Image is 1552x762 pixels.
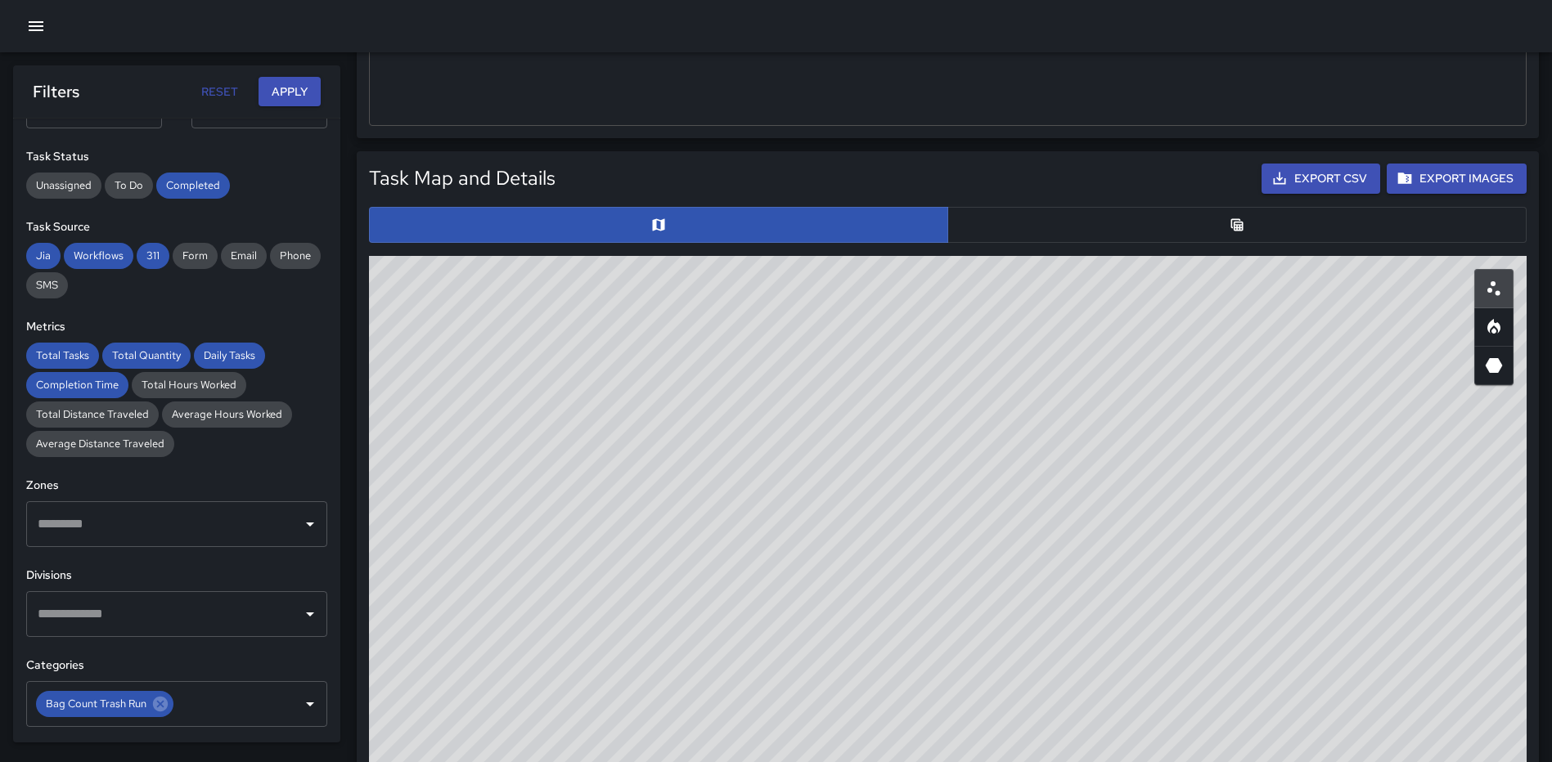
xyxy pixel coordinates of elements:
span: 311 [137,249,169,262]
span: Completed [156,178,230,192]
span: Average Hours Worked [162,407,292,421]
svg: 3D Heatmap [1484,356,1504,375]
button: Export CSV [1262,164,1380,194]
div: Average Hours Worked [162,401,292,428]
span: Total Distance Traveled [26,407,159,421]
span: Email [221,249,267,262]
div: Daily Tasks [194,343,265,369]
span: Total Hours Worked [132,378,246,392]
span: Total Tasks [26,348,99,362]
button: Open [299,693,322,715]
span: Daily Tasks [194,348,265,362]
div: Bag Count Trash Run [36,691,173,717]
svg: Scatterplot [1484,279,1504,298]
div: Average Distance Traveled [26,431,174,457]
button: 3D Heatmap [1474,346,1514,385]
div: Completion Time [26,372,128,398]
h6: Task Source [26,218,327,236]
div: Total Hours Worked [132,372,246,398]
h6: Divisions [26,567,327,585]
div: SMS [26,272,68,298]
span: Jia [26,249,61,262]
div: Form [173,243,218,269]
button: Apply [259,77,321,107]
h6: Filters [33,78,79,105]
span: Workflows [64,249,133,262]
span: To Do [105,178,153,192]
button: Open [299,513,322,536]
div: Total Distance Traveled [26,401,159,428]
div: Unassigned [26,173,101,199]
span: Completion Time [26,378,128,392]
button: Map [369,207,948,243]
span: Form [173,249,218,262]
h6: Categories [26,657,327,675]
button: Scatterplot [1474,269,1514,308]
span: SMS [26,278,68,292]
svg: Heatmap [1484,317,1504,337]
div: 311 [137,243,169,269]
span: Bag Count Trash Run [36,694,156,713]
div: Jia [26,243,61,269]
svg: Table [1229,217,1245,233]
h6: Metrics [26,318,327,336]
button: Open [299,603,322,625]
div: Total Tasks [26,343,99,369]
h5: Task Map and Details [369,165,556,191]
button: Heatmap [1474,307,1514,347]
span: Unassigned [26,178,101,192]
button: Export Images [1387,164,1527,194]
h6: Task Status [26,148,327,166]
div: Completed [156,173,230,199]
div: To Do [105,173,153,199]
span: Average Distance Traveled [26,437,174,450]
div: Email [221,243,267,269]
div: Total Quantity [102,343,191,369]
button: Table [947,207,1527,243]
button: Reset [193,77,245,107]
svg: Map [650,217,667,233]
div: Workflows [64,243,133,269]
div: Phone [270,243,321,269]
span: Phone [270,249,321,262]
h6: Zones [26,477,327,495]
span: Total Quantity [102,348,191,362]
